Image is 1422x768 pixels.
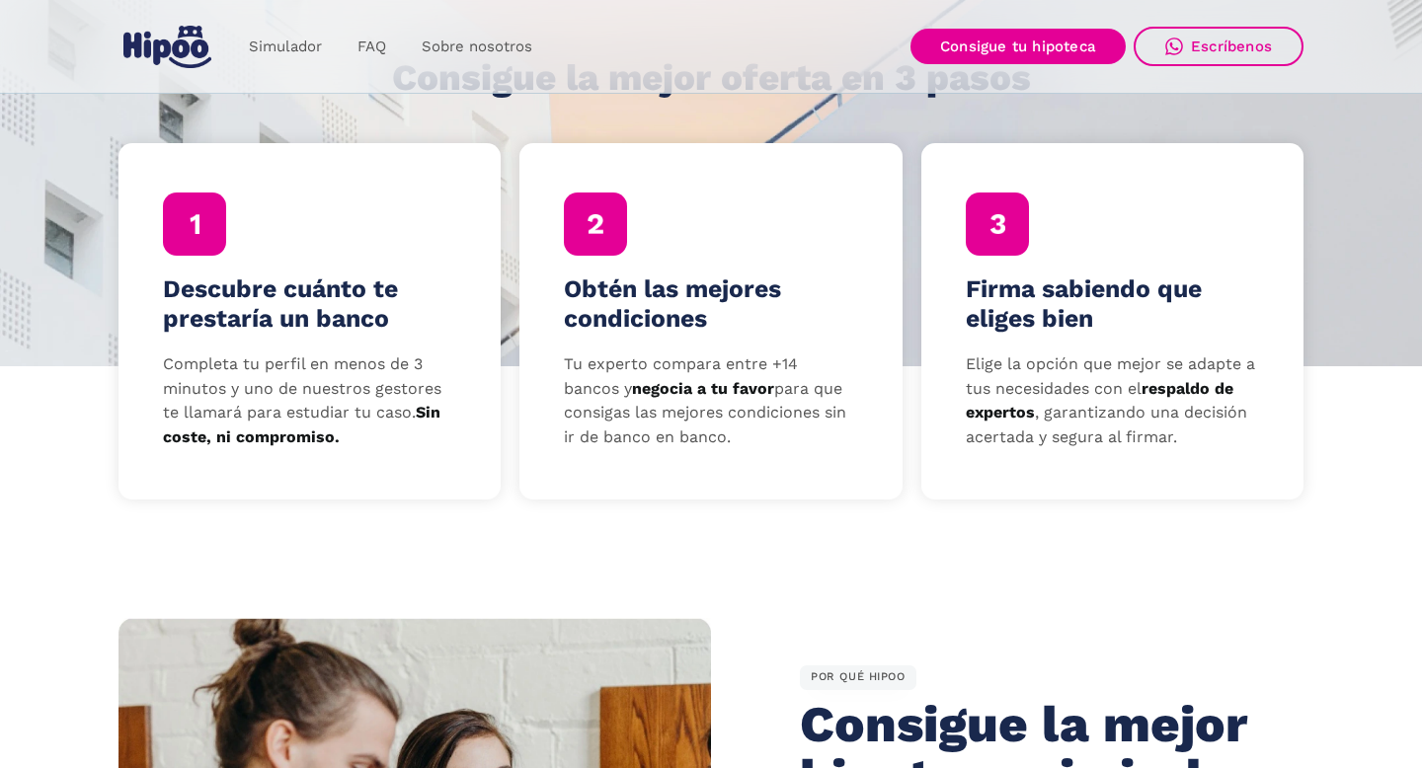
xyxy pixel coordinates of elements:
[392,58,1031,98] h1: Consigue la mejor oferta en 3 pasos
[1134,27,1303,66] a: Escríbenos
[632,379,774,398] strong: negocia a tu favor
[231,28,340,66] a: Simulador
[1191,38,1272,55] div: Escríbenos
[404,28,550,66] a: Sobre nosotros
[564,274,858,334] h4: Obtén las mejores condiciones
[966,352,1260,450] p: Elige la opción que mejor se adapte a tus necesidades con el , garantizando una decisión acertada...
[800,665,916,691] div: POR QUÉ HIPOO
[163,274,457,334] h4: Descubre cuánto te prestaría un banco
[118,18,215,76] a: home
[340,28,404,66] a: FAQ
[966,274,1260,334] h4: Firma sabiendo que eliges bien
[163,352,457,450] p: Completa tu perfil en menos de 3 minutos y uno de nuestros gestores te llamará para estudiar tu c...
[910,29,1126,64] a: Consigue tu hipoteca
[564,352,858,450] p: Tu experto compara entre +14 bancos y para que consigas las mejores condiciones sin ir de banco e...
[163,403,440,446] strong: Sin coste, ni compromiso.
